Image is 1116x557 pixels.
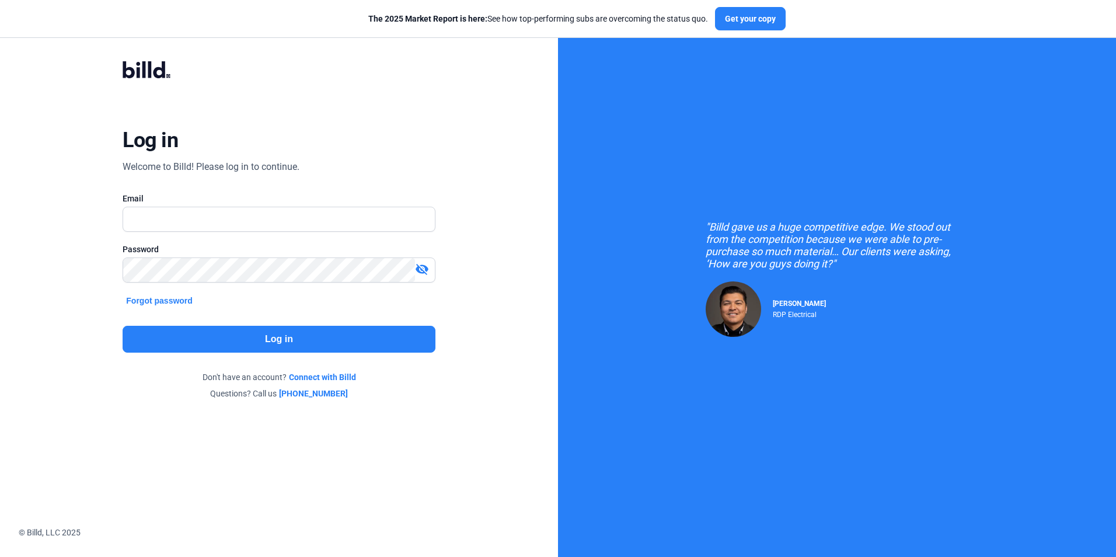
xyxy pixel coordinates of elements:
a: Connect with Billd [289,371,356,383]
div: Password [123,243,435,255]
button: Forgot password [123,294,196,307]
button: Log in [123,326,435,353]
mat-icon: visibility_off [415,262,429,276]
div: Log in [123,127,178,153]
div: See how top-performing subs are overcoming the status quo. [368,13,708,25]
span: [PERSON_NAME] [773,300,826,308]
button: Get your copy [715,7,786,30]
div: Welcome to Billd! Please log in to continue. [123,160,299,174]
div: Email [123,193,435,204]
span: The 2025 Market Report is here: [368,14,487,23]
div: Questions? Call us [123,388,435,399]
a: [PHONE_NUMBER] [279,388,348,399]
div: "Billd gave us a huge competitive edge. We stood out from the competition because we were able to... [706,221,968,270]
div: RDP Electrical [773,308,826,319]
div: Don't have an account? [123,371,435,383]
img: Raul Pacheco [706,281,761,337]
